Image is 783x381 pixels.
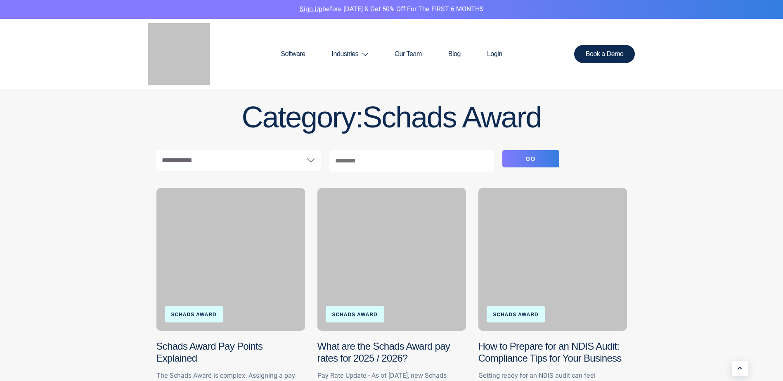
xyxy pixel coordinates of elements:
[526,155,536,162] span: Go
[332,312,378,317] a: Schads Award
[502,150,559,167] button: Go
[156,341,263,364] a: Schads Award Pay Points Explained
[319,34,381,74] a: Industries
[171,312,217,317] a: Schads Award
[435,34,474,74] a: Blog
[6,4,777,15] p: before [DATE] & Get 50% Off for the FIRST 6 MONTHS
[362,101,541,134] span: Schads Award
[574,45,635,63] a: Book a Demo
[586,51,624,57] span: Book a Demo
[381,34,435,74] a: Our Team
[493,312,539,317] a: Schads Award
[156,93,627,134] h1: Category:
[732,361,748,376] a: Learn More
[267,34,318,74] a: Software
[300,4,322,14] a: Sign Up
[317,341,450,364] a: What are the Schads Award pay rates for 2025 / 2026?
[478,341,622,364] a: How to Prepare for an NDIS Audit: Compliance Tips for Your Business
[474,34,516,74] a: Login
